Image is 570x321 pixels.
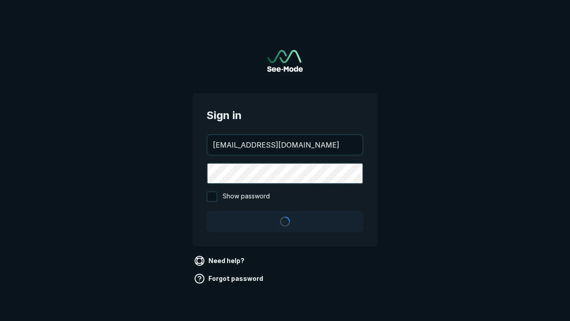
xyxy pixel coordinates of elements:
span: Sign in [207,107,363,123]
span: Show password [223,191,270,202]
a: Need help? [192,254,248,268]
a: Forgot password [192,272,267,286]
a: Go to sign in [267,50,303,72]
img: See-Mode Logo [267,50,303,72]
input: your@email.com [208,135,362,155]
